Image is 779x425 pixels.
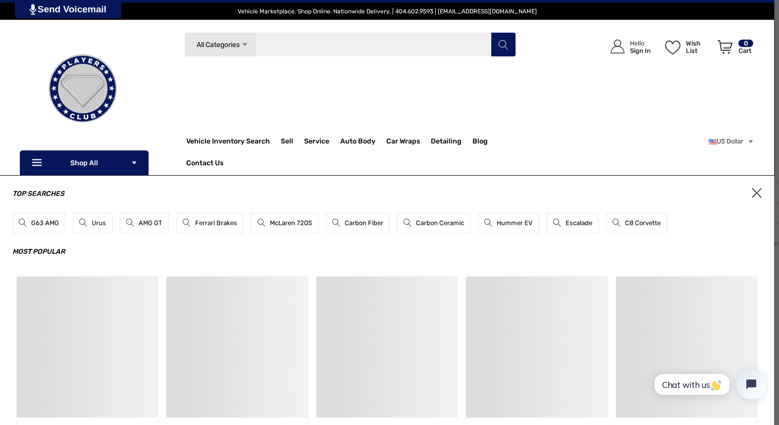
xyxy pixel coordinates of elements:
[326,213,390,234] a: Carbon Fiber
[184,32,256,57] a: All Categories Icon Arrow Down Icon Arrow Up
[340,132,386,151] a: Auto Body
[12,213,65,234] a: G63 AMG
[251,213,318,234] a: McLaren 720S
[611,40,624,53] svg: Icon User Account
[606,213,667,234] a: C8 Corvette
[316,277,458,418] a: Sample Card
[166,277,308,418] a: Sample Card
[131,159,138,166] svg: Icon Arrow Down
[431,132,472,151] a: Detailing
[630,47,651,54] p: Sign In
[397,213,470,234] a: Carbon Ceramic
[630,40,651,47] p: Hello
[120,213,169,234] a: AMG GT
[304,132,340,151] a: Service
[12,246,762,258] h3: Most Popular
[547,213,599,234] a: Escalade
[718,40,732,54] svg: Review Your Cart
[686,40,712,54] p: Wish List
[709,132,754,151] a: USD
[238,8,537,15] span: Vehicle Marketplace. Shop Online. Nationwide Delivery. | 404.602.9593 | [EMAIL_ADDRESS][DOMAIN_NAME]
[281,137,293,148] span: Sell
[281,132,304,151] a: Sell
[17,277,158,418] a: Sample Card
[431,137,462,148] span: Detailing
[491,32,516,57] button: Search
[304,137,329,148] span: Service
[472,137,488,148] a: Blog
[738,40,753,47] p: 0
[599,30,656,64] a: Sign in
[713,30,754,68] a: Cart with 0 items
[466,277,608,418] a: Sample Card
[197,41,240,49] span: All Categories
[616,277,758,418] a: Sample Card
[340,137,375,148] span: Auto Body
[20,150,149,175] p: Shop All
[644,361,775,408] iframe: Tidio Chat
[386,137,420,148] span: Car Wraps
[12,188,762,200] h3: Top Searches
[752,188,762,198] span: ×
[738,47,753,54] p: Cart
[186,137,270,148] a: Vehicle Inventory Search
[33,39,132,138] img: Players Club | Cars For Sale
[176,213,244,234] a: Ferrari Brakes
[661,30,713,64] a: Wish List Wish List
[478,213,539,234] a: Hummer EV
[665,41,680,54] svg: Wish List
[31,157,46,169] svg: Icon Line
[186,159,223,170] a: Contact Us
[386,132,431,151] a: Car Wraps
[73,213,112,234] a: Urus
[241,41,249,48] svg: Icon Arrow Down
